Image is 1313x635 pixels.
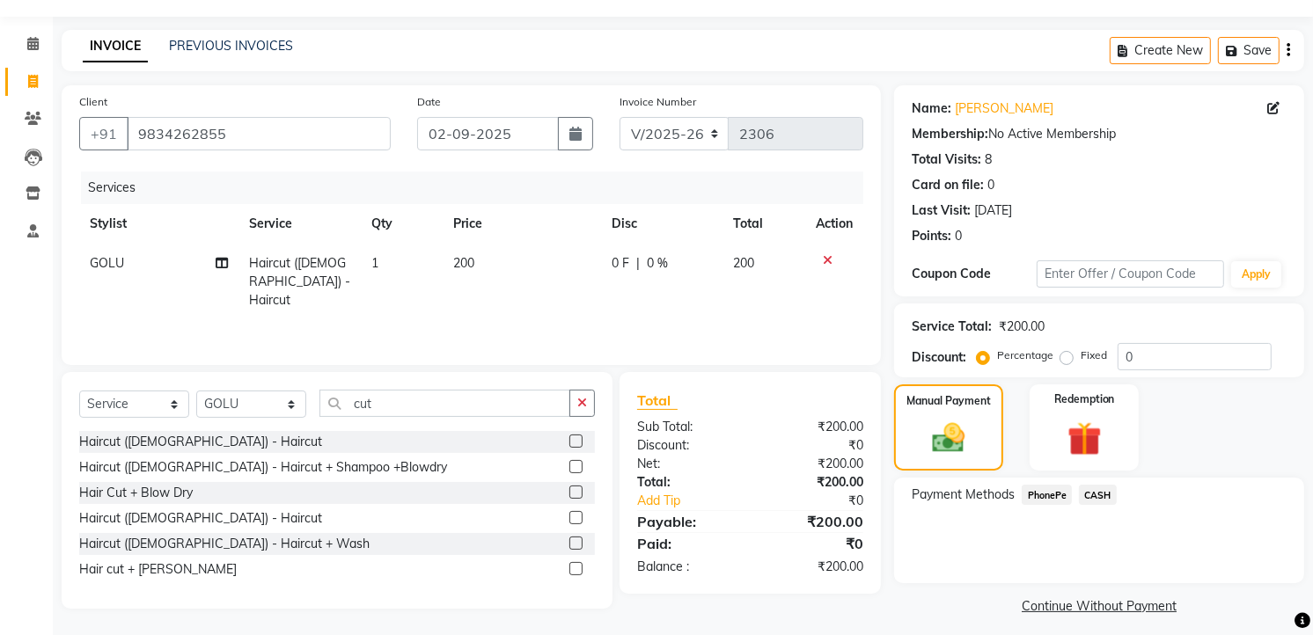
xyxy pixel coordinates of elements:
[249,255,350,308] span: Haircut ([DEMOGRAPHIC_DATA]) - Haircut
[751,558,877,576] div: ₹200.00
[169,38,293,54] a: PREVIOUS INVOICES
[127,117,391,150] input: Search by Name/Mobile/Email/Code
[912,99,951,118] div: Name:
[912,125,1287,143] div: No Active Membership
[955,227,962,245] div: 0
[751,473,877,492] div: ₹200.00
[733,255,754,271] span: 200
[361,204,443,244] th: Qty
[453,255,474,271] span: 200
[79,509,322,528] div: Haircut ([DEMOGRAPHIC_DATA]) - Haircut
[624,473,751,492] div: Total:
[1079,485,1117,505] span: CASH
[79,94,107,110] label: Client
[772,492,877,510] div: ₹0
[751,436,877,455] div: ₹0
[912,150,981,169] div: Total Visits:
[620,94,696,110] label: Invoice Number
[1037,260,1224,288] input: Enter Offer / Coupon Code
[624,455,751,473] div: Net:
[912,201,971,220] div: Last Visit:
[912,317,992,336] div: Service Total:
[83,31,148,62] a: INVOICE
[912,485,1015,504] span: Payment Methods
[647,254,668,273] span: 0 %
[751,418,877,436] div: ₹200.00
[238,204,361,244] th: Service
[417,94,441,110] label: Date
[624,533,751,554] div: Paid:
[805,204,863,244] th: Action
[955,99,1053,118] a: [PERSON_NAME]
[371,255,378,271] span: 1
[624,418,751,436] div: Sub Total:
[319,390,570,417] input: Search or Scan
[443,204,601,244] th: Price
[912,265,1037,283] div: Coupon Code
[987,176,994,194] div: 0
[79,433,322,451] div: Haircut ([DEMOGRAPHIC_DATA]) - Haircut
[1231,261,1281,288] button: Apply
[912,348,966,367] div: Discount:
[1057,418,1112,460] img: _gift.svg
[636,254,640,273] span: |
[79,560,237,579] div: Hair cut + [PERSON_NAME]
[79,484,193,502] div: Hair Cut + Blow Dry
[79,204,238,244] th: Stylist
[922,420,975,456] img: _cash.svg
[624,492,772,510] a: Add Tip
[637,391,678,410] span: Total
[601,204,723,244] th: Disc
[997,347,1053,363] label: Percentage
[1081,347,1107,363] label: Fixed
[624,511,751,532] div: Payable:
[81,172,877,204] div: Services
[906,393,991,409] label: Manual Payment
[751,533,877,554] div: ₹0
[1110,37,1211,64] button: Create New
[1218,37,1280,64] button: Save
[723,204,805,244] th: Total
[912,227,951,245] div: Points:
[898,597,1301,616] a: Continue Without Payment
[912,125,988,143] div: Membership:
[751,455,877,473] div: ₹200.00
[90,255,124,271] span: GOLU
[999,317,1045,336] div: ₹200.00
[79,117,128,150] button: +91
[912,176,984,194] div: Card on file:
[612,254,629,273] span: 0 F
[79,535,370,553] div: Haircut ([DEMOGRAPHIC_DATA]) - Haircut + Wash
[1054,391,1115,407] label: Redemption
[79,458,447,477] div: Haircut ([DEMOGRAPHIC_DATA]) - Haircut + Shampoo +Blowdry
[985,150,992,169] div: 8
[751,511,877,532] div: ₹200.00
[624,558,751,576] div: Balance :
[1022,485,1072,505] span: PhonePe
[624,436,751,455] div: Discount:
[974,201,1012,220] div: [DATE]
